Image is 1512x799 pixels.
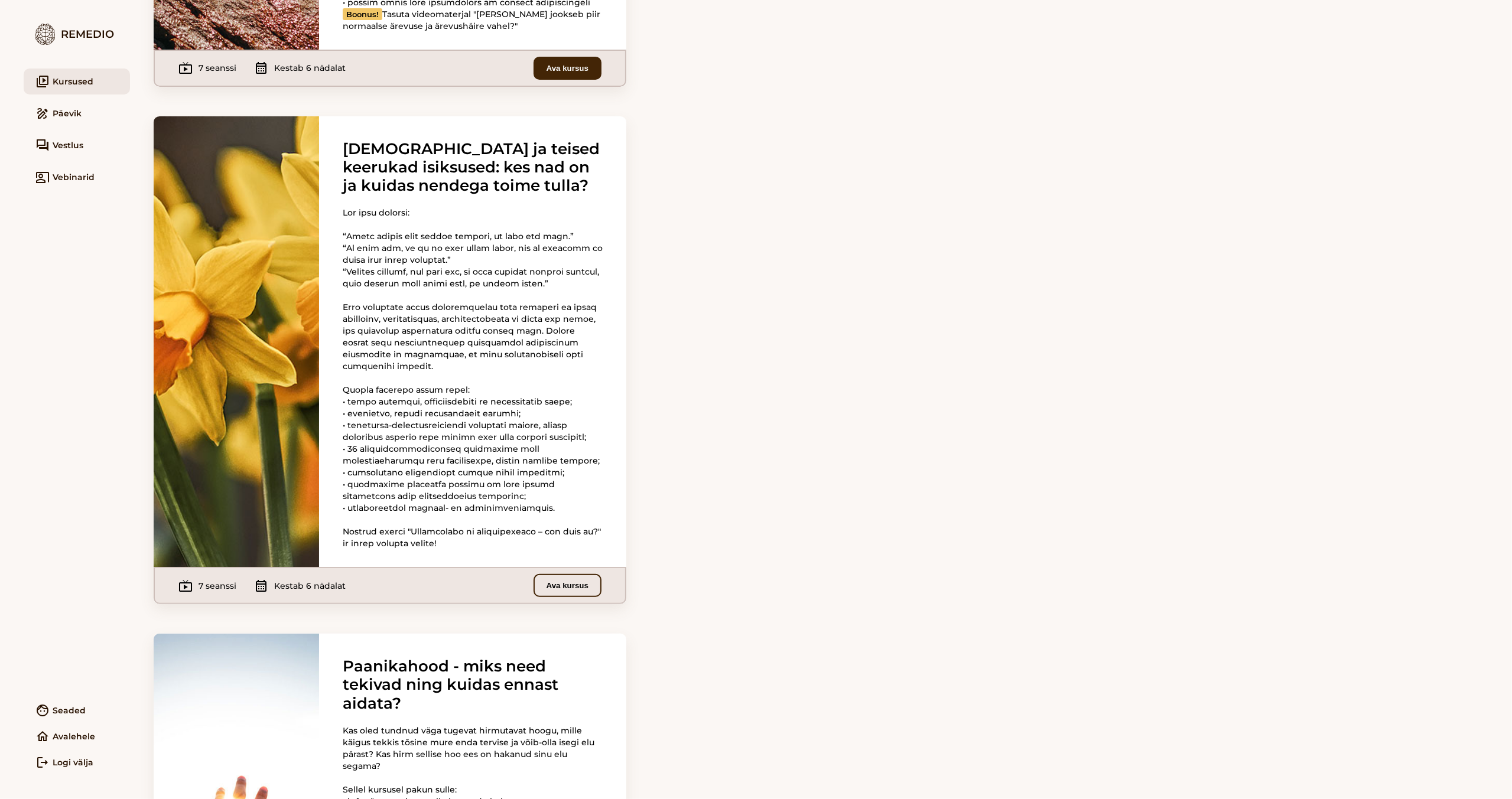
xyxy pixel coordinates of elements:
[24,697,130,723] a: faceSeaded
[254,61,268,75] i: calendar_month
[24,132,130,158] a: forumVestlus
[35,755,50,769] i: logout
[35,703,50,718] i: face
[24,164,130,190] a: co_presentVebinarid
[254,574,346,597] div: Kestab 6 nädalat
[24,723,130,749] a: homeAvalehele
[24,69,130,94] a: video_libraryKursused
[53,139,83,151] span: Vestlus
[343,8,382,20] b: Boonus!
[35,24,55,45] img: logo.7579ec4f.png
[24,24,130,45] div: Remedio
[534,57,601,80] button: Ava kursus
[254,579,268,593] i: calendar_month
[178,61,193,75] i: live_tv
[35,74,50,89] i: video_library
[35,170,50,184] i: co_present
[343,657,603,713] h3: Paanikahood - miks need tekivad ning kuidas ennast aidata?
[24,100,130,126] a: drawPäevik
[35,138,50,152] i: forum
[154,116,319,573] img: daffodils.b6ece797.jpg
[178,579,193,593] i: live_tv
[343,207,603,549] div: Lor ipsu dolorsi: “Ametc adipis elit seddoe tempori, ut labo etd magn.” “Al enim adm, ve qu no ex...
[178,574,236,597] div: 7 seanssi
[35,106,50,120] i: draw
[534,574,601,597] button: Ava kursus
[343,140,603,195] h3: [DEMOGRAPHIC_DATA] ja teised keerukad isiksused: kes nad on ja kuidas nendega toime tulla?
[254,57,346,80] div: Kestab 6 nädalat
[24,749,130,775] a: logoutLogi välja
[35,729,50,743] i: home
[178,57,236,80] div: 7 seanssi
